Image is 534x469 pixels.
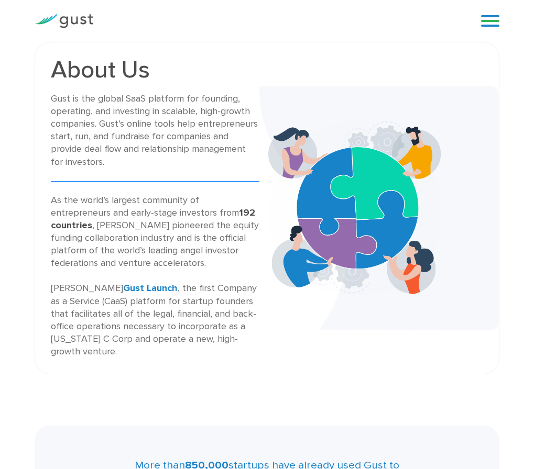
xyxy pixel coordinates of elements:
h1: About Us [51,58,259,82]
img: Gust Logo [35,14,93,28]
strong: 192 countries [51,207,255,231]
div: Gust is the global SaaS platform for founding, operating, and investing in scalable, high-growth ... [51,93,259,169]
img: About Us Banner Bg [259,86,499,330]
a: Gust Launch [123,283,178,294]
div: As the world’s largest community of entrepreneurs and early-stage investors from , [PERSON_NAME] ... [51,194,259,358]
